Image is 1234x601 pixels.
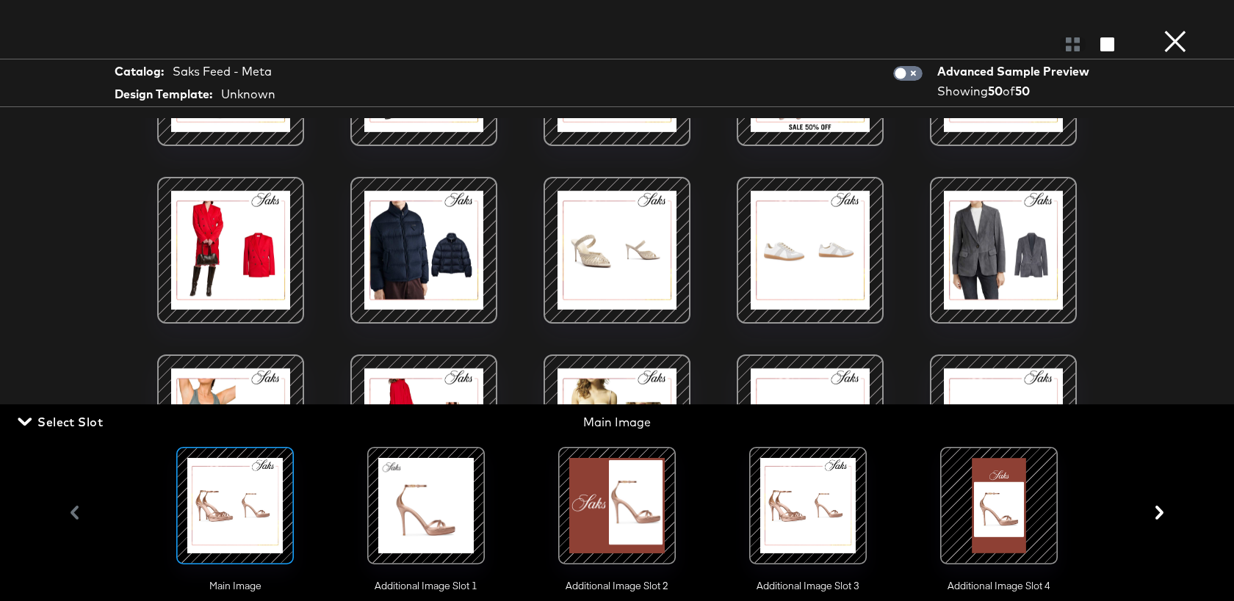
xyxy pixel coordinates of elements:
div: Unknown [221,86,275,103]
span: Additional Image Slot 4 [926,579,1072,593]
span: Additional Image Slot 3 [735,579,881,593]
strong: 50 [988,84,1003,98]
div: Main Image [420,414,815,431]
div: Showing of [937,83,1094,100]
span: Additional Image Slot 1 [353,579,499,593]
button: Select Slot [15,412,109,432]
div: Saks Feed - Meta [173,63,272,80]
strong: Catalog: [115,63,164,80]
div: Advanced Sample Preview [937,63,1094,80]
span: Additional Image Slot 2 [544,579,690,593]
span: Main Image [162,579,308,593]
strong: 50 [1015,84,1030,98]
strong: Design Template: [115,86,212,103]
span: Select Slot [21,412,103,432]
